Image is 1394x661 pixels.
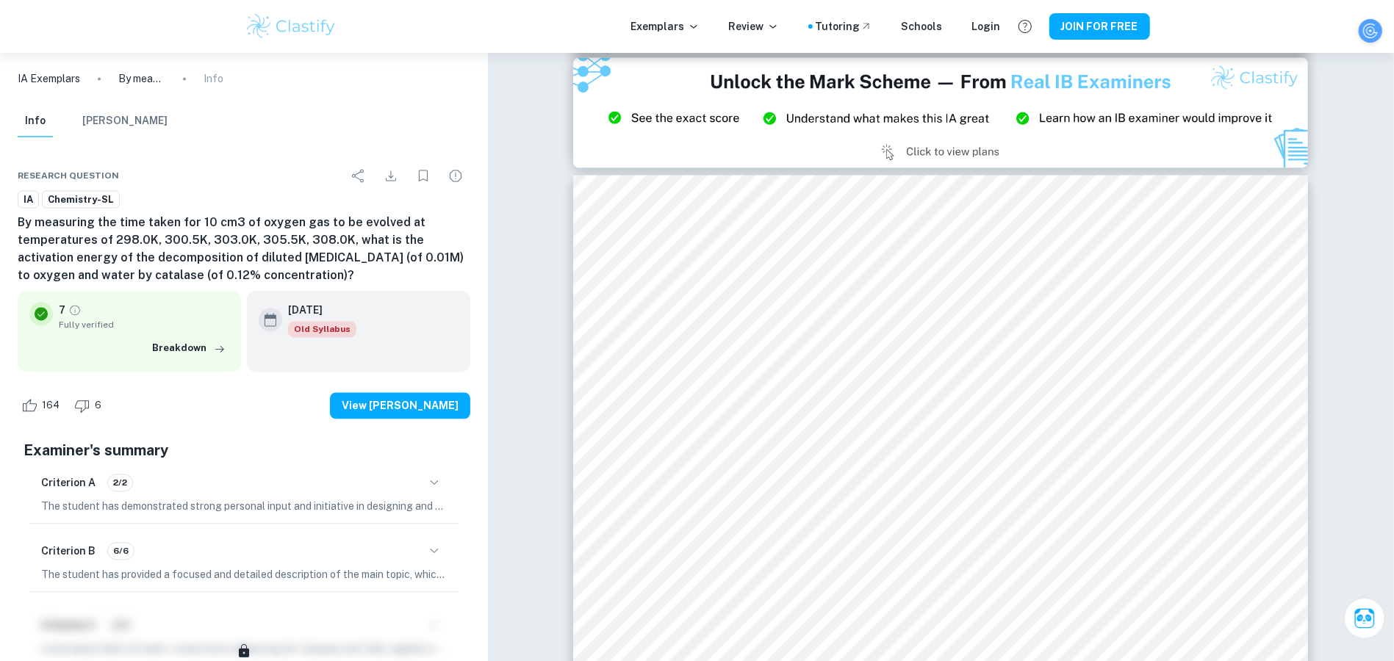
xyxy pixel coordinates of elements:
p: The student has demonstrated strong personal input and initiative in designing and conducting the... [41,498,447,514]
a: Schools [902,18,943,35]
span: 6/6 [108,544,134,557]
span: 2/2 [108,476,132,489]
button: Breakdown [148,337,229,359]
div: Dislike [71,394,109,417]
a: IA [18,190,39,209]
p: 7 [59,302,65,318]
a: Grade fully verified [68,303,82,317]
p: Info [204,71,223,87]
p: By measuring the time taken for 10 cm3 of oxygen gas to be evolved at temperatures of 298.0K, 300... [118,71,165,87]
div: Share [344,161,373,190]
div: Starting from the May 2025 session, the Chemistry IA requirements have changed. It's OK to refer ... [288,321,356,337]
span: Chemistry-SL [43,192,119,207]
button: JOIN FOR FREE [1049,13,1150,40]
div: Report issue [441,161,470,190]
img: Clastify logo [245,12,338,41]
button: Ask Clai [1344,598,1385,639]
span: 164 [34,398,68,413]
button: Info [18,105,53,137]
button: View [PERSON_NAME] [330,392,470,419]
h5: Examiner's summary [24,439,464,461]
div: Bookmark [409,161,438,190]
p: Exemplars [631,18,700,35]
h6: Criterion A [41,474,96,491]
span: Old Syllabus [288,321,356,337]
span: Fully verified [59,318,229,331]
span: IA [18,192,38,207]
span: Research question [18,169,119,182]
a: Chemistry-SL [42,190,120,209]
div: Download [376,161,406,190]
button: Help and Feedback [1013,14,1038,39]
a: Login [972,18,1001,35]
img: Ad [573,57,1308,167]
p: Review [729,18,779,35]
h6: By measuring the time taken for 10 cm3 of oxygen gas to be evolved at temperatures of 298.0K, 300... [18,214,470,284]
h6: Criterion B [41,543,96,559]
button: [PERSON_NAME] [82,105,168,137]
a: IA Exemplars [18,71,80,87]
h6: [DATE] [288,302,345,318]
a: Tutoring [816,18,872,35]
span: 6 [87,398,109,413]
p: The student has provided a focused and detailed description of the main topic, which is investiga... [41,566,447,582]
div: Like [18,394,68,417]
